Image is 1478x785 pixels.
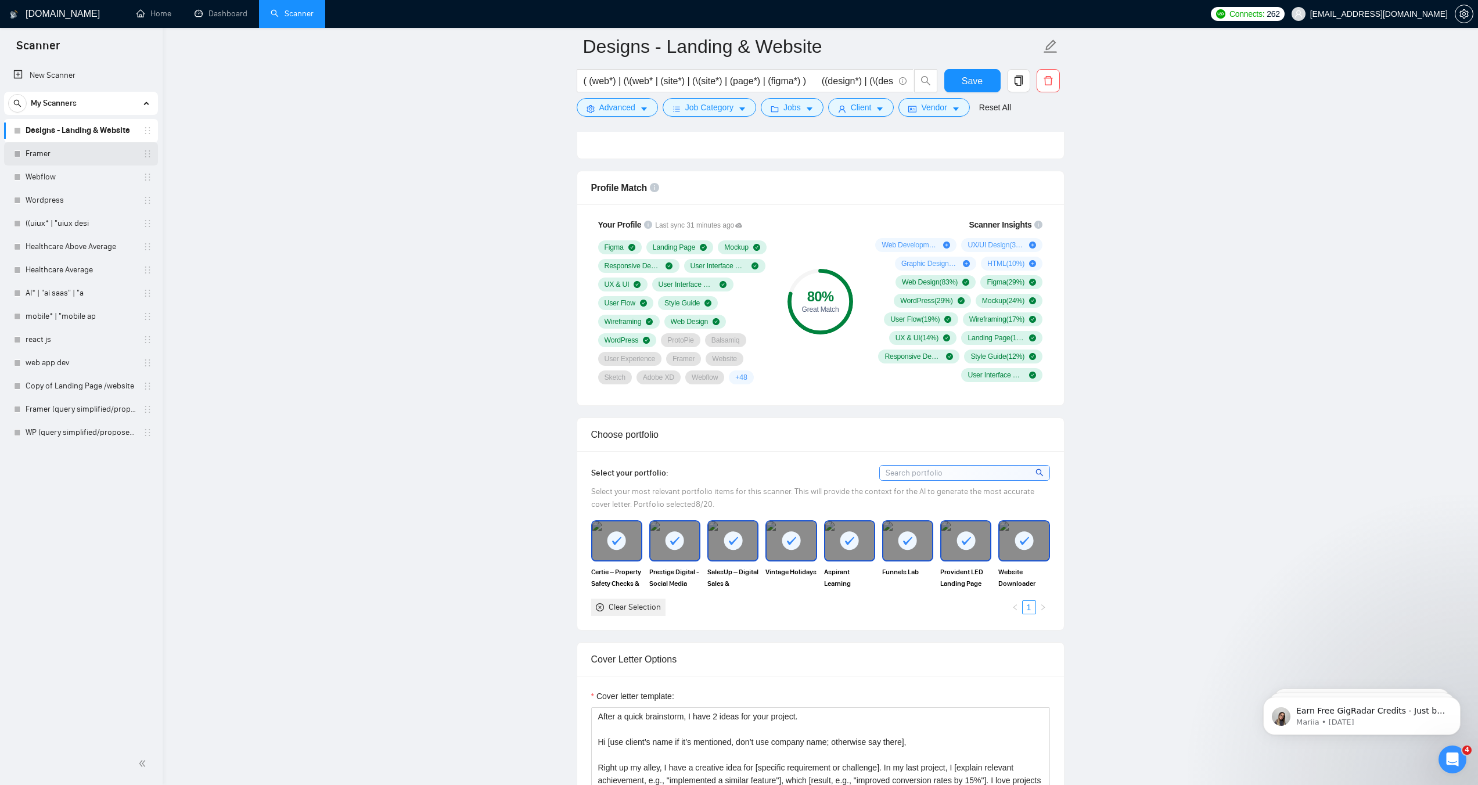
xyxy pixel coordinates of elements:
[1008,600,1022,614] li: Previous Page
[765,566,817,589] span: Vintage Holidays
[26,142,136,165] a: Framer
[921,101,947,114] span: Vendor
[738,105,746,113] span: caret-down
[26,212,136,235] a: ((uiux* | "uiux desi
[944,316,951,323] span: check-circle
[1246,672,1478,754] iframe: Intercom notifications message
[1029,316,1036,323] span: check-circle
[828,98,894,117] button: userClientcaret-down
[4,64,158,87] li: New Scanner
[143,405,152,414] span: holder
[915,75,937,86] span: search
[968,370,1024,380] span: User Interface Design ( 12 %)
[143,428,152,437] span: holder
[643,373,674,382] span: Adobe XD
[640,300,647,307] span: check-circle
[653,243,695,252] span: Landing Page
[10,5,18,24] img: logo
[577,98,658,117] button: settingAdvancedcaret-down
[1439,746,1466,773] iframe: Intercom live chat
[26,235,136,258] a: Healthcare Above Average
[591,643,1050,676] div: Cover Letter Options
[1036,600,1050,614] li: Next Page
[1216,9,1225,19] img: upwork-logo.png
[195,9,247,19] a: dashboardDashboard
[143,335,152,344] span: holder
[143,172,152,182] span: holder
[771,105,779,113] span: folder
[1029,279,1036,286] span: check-circle
[1029,334,1036,341] span: check-circle
[646,318,653,325] span: check-circle
[783,101,801,114] span: Jobs
[143,126,152,135] span: holder
[787,306,853,313] div: Great Match
[898,98,969,117] button: idcardVendorcaret-down
[136,9,171,19] a: homeHome
[735,373,747,382] span: + 48
[605,336,639,345] span: WordPress
[882,240,938,250] span: Web Development ( 36 %)
[946,353,953,360] span: check-circle
[968,240,1024,250] span: UX/UI Design ( 33 %)
[587,105,595,113] span: setting
[944,69,1001,92] button: Save
[1029,297,1036,304] span: check-circle
[1029,372,1036,379] span: check-circle
[1040,604,1047,611] span: right
[26,351,136,375] a: web app dev
[143,265,152,275] span: holder
[1229,8,1264,20] span: Connects:
[1012,604,1019,611] span: left
[143,149,152,159] span: holder
[599,101,635,114] span: Advanced
[605,373,625,382] span: Sketch
[649,566,700,589] span: Prestige Digital - Social Media Agency
[4,92,158,444] li: My Scanners
[902,278,958,287] span: Web Design ( 83 %)
[143,381,152,391] span: holder
[7,37,69,62] span: Scanner
[943,242,950,249] span: plus-circle
[962,279,969,286] span: check-circle
[673,354,695,363] span: Framer
[26,398,136,421] a: Framer (query simplified/proposed)
[26,165,136,189] a: Webflow
[138,758,150,769] span: double-left
[640,105,648,113] span: caret-down
[26,189,136,212] a: Wordpress
[914,69,937,92] button: search
[634,281,641,288] span: check-circle
[1022,600,1036,614] li: 1
[591,468,668,478] span: Select your portfolio:
[1036,600,1050,614] button: right
[1034,221,1042,229] span: info-circle
[900,296,952,305] span: WordPress ( 29 %)
[605,298,635,308] span: User Flow
[724,243,749,252] span: Mockup
[707,566,758,589] span: SalesUp – Digital Sales & Marketing Agency Platform
[962,74,983,88] span: Save
[605,243,624,252] span: Figma
[1029,260,1036,267] span: plus-circle
[1037,69,1060,92] button: delete
[650,183,659,192] span: info-circle
[655,220,742,231] span: Last sync 31 minutes ago
[1029,353,1036,360] span: check-circle
[591,183,648,193] span: Profile Match
[824,566,875,589] span: Aspirant Learning
[667,336,693,345] span: ProtoPie
[596,603,604,611] span: close-circle
[31,92,77,115] span: My Scanners
[143,312,152,321] span: holder
[987,278,1024,287] span: Figma ( 29 %)
[987,259,1024,268] span: HTML ( 10 %)
[884,352,941,361] span: Responsive Design ( 12 %)
[605,317,642,326] span: Wireframing
[704,300,711,307] span: check-circle
[982,296,1024,305] span: Mockup ( 24 %)
[143,196,152,205] span: holder
[969,221,1031,229] span: Scanner Insights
